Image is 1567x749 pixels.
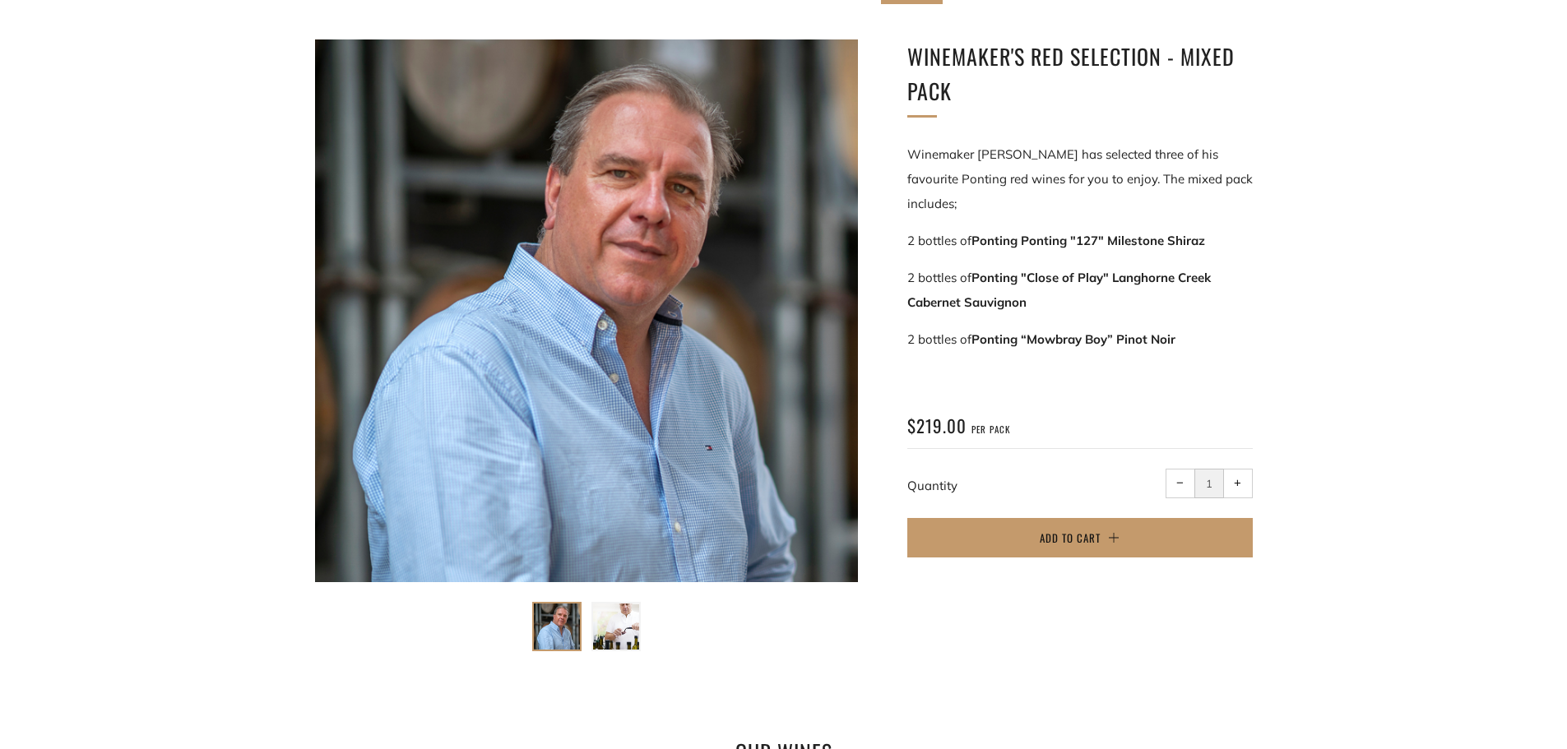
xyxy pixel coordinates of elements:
[971,331,1175,347] strong: Ponting “Mowbray Boy” Pinot Noir
[1040,529,1101,546] span: Add to Cart
[532,602,582,651] button: Load image into Gallery viewer, Winemaker&#39;s Red Selection - Mixed Pack
[907,413,967,438] span: $219.00
[593,603,639,650] img: Load image into Gallery viewer, Winemaker&#39;s Red Selection - Mixed Pack
[1176,479,1184,487] span: −
[907,518,1253,557] button: Add to Cart
[907,39,1253,108] h1: Winemaker's Red Selection - Mixed Pack
[971,423,1010,436] span: per pack
[971,233,1205,248] strong: Ponting Ponting "127" Milestone Shiraz
[907,478,957,493] label: Quantity
[907,270,1211,310] strong: Ponting "Close of Play" Langhorne Creek Cabernet Sauvignon
[1234,479,1241,487] span: +
[907,266,1253,315] p: 2 bottles of
[534,603,580,650] img: Load image into Gallery viewer, Winemaker&#39;s Red Selection - Mixed Pack
[907,327,1253,352] p: 2 bottles of
[1194,469,1224,498] input: quantity
[907,229,1253,253] p: 2 bottles of
[907,142,1253,216] p: Winemaker [PERSON_NAME] has selected three of his favourite Ponting red wines for you to enjoy. T...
